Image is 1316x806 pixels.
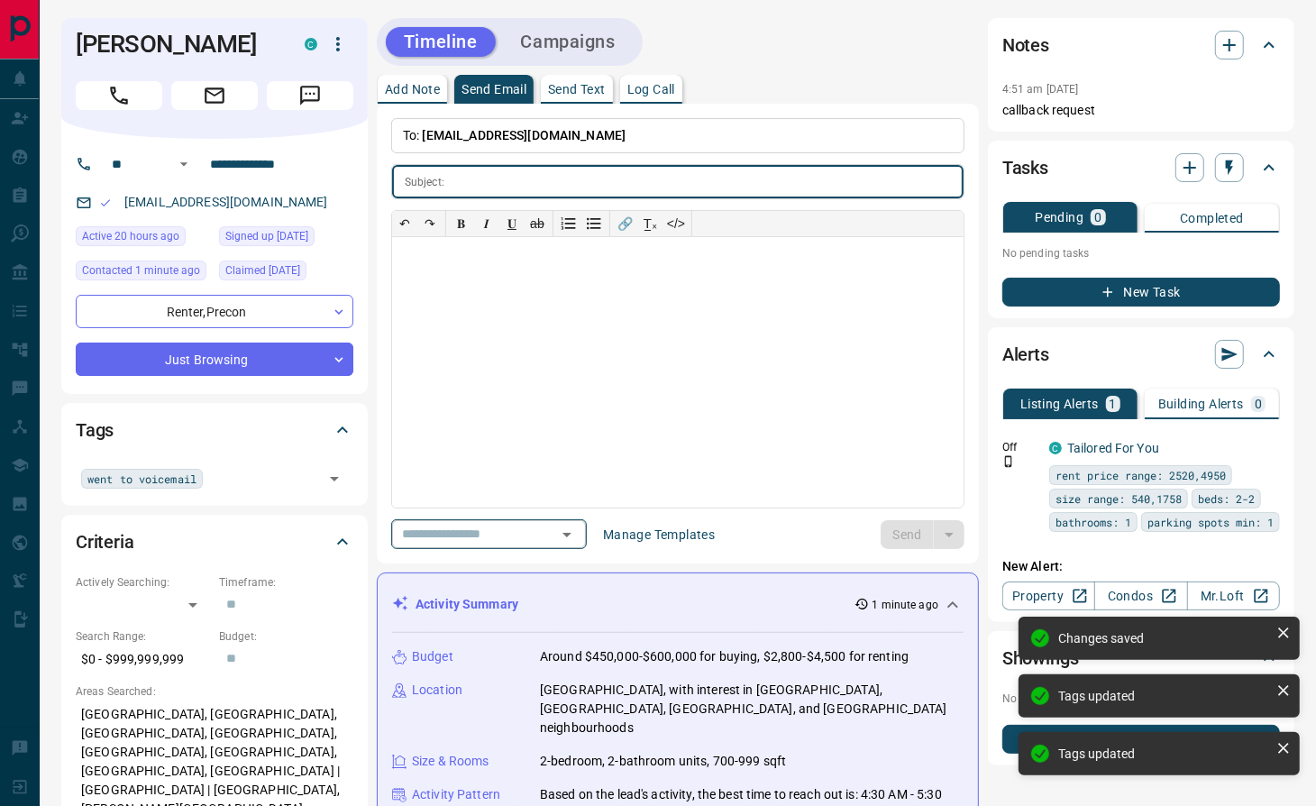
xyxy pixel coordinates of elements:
[82,261,200,279] span: Contacted 1 minute ago
[1147,513,1274,531] span: parking spots min: 1
[1056,466,1226,484] span: rent price range: 2520,4950
[554,522,580,547] button: Open
[305,38,317,50] div: condos.ca
[613,211,638,236] button: 🔗
[462,83,526,96] p: Send Email
[412,681,462,700] p: Location
[1002,153,1048,182] h2: Tasks
[449,211,474,236] button: 𝐁
[548,83,606,96] p: Send Text
[173,153,195,175] button: Open
[225,261,300,279] span: Claimed [DATE]
[1002,644,1079,673] h2: Showings
[1110,398,1117,410] p: 1
[1002,582,1095,610] a: Property
[556,211,581,236] button: Numbered list
[1002,240,1280,267] p: No pending tasks
[76,645,210,674] p: $0 - $999,999,999
[638,211,663,236] button: T̲ₓ
[1058,689,1269,703] div: Tags updated
[474,211,499,236] button: 𝑰
[76,520,353,563] div: Criteria
[76,30,278,59] h1: [PERSON_NAME]
[581,211,607,236] button: Bullet list
[663,211,689,236] button: </>
[1002,557,1280,576] p: New Alert:
[267,81,353,110] span: Message
[392,588,964,621] div: Activity Summary1 minute ago
[1002,340,1049,369] h2: Alerts
[171,81,258,110] span: Email
[1094,211,1101,224] p: 0
[225,227,308,245] span: Signed up [DATE]
[1198,490,1255,508] span: beds: 2-2
[627,83,675,96] p: Log Call
[1094,582,1187,610] a: Condos
[1002,23,1280,67] div: Notes
[76,527,134,556] h2: Criteria
[76,628,210,645] p: Search Range:
[412,647,453,666] p: Budget
[76,683,353,700] p: Areas Searched:
[82,227,179,245] span: Active 20 hours ago
[76,81,162,110] span: Call
[99,197,112,209] svg: Email Valid
[76,226,210,252] div: Mon Oct 13 2025
[1058,631,1269,646] div: Changes saved
[1049,442,1062,454] div: condos.ca
[385,83,440,96] p: Add Note
[391,118,964,153] p: To:
[219,574,353,591] p: Timeframe:
[1002,101,1280,120] p: callback request
[1002,83,1079,96] p: 4:51 am [DATE]
[540,681,964,737] p: [GEOGRAPHIC_DATA], with interest in [GEOGRAPHIC_DATA], [GEOGRAPHIC_DATA], [GEOGRAPHIC_DATA], and ...
[412,752,489,771] p: Size & Rooms
[423,128,626,142] span: [EMAIL_ADDRESS][DOMAIN_NAME]
[386,27,496,57] button: Timeline
[416,595,518,614] p: Activity Summary
[219,261,353,286] div: Sat Apr 02 2022
[1158,398,1244,410] p: Building Alerts
[1187,582,1280,610] a: Mr.Loft
[1056,513,1131,531] span: bathrooms: 1
[499,211,525,236] button: 𝐔
[76,574,210,591] p: Actively Searching:
[76,416,114,444] h2: Tags
[1002,637,1280,680] div: Showings
[507,216,516,231] span: 𝐔
[412,785,500,804] p: Activity Pattern
[1002,455,1015,468] svg: Push Notification Only
[322,466,347,491] button: Open
[219,226,353,252] div: Mon Jan 13 2020
[1180,212,1244,224] p: Completed
[1002,439,1038,455] p: Off
[1035,211,1083,224] p: Pending
[392,211,417,236] button: ↶
[76,261,210,286] div: Tue Oct 14 2025
[1067,441,1159,455] a: Tailored For You
[76,343,353,376] div: Just Browsing
[540,647,909,666] p: Around $450,000-$600,000 for buying, $2,800-$4,500 for renting
[881,520,964,549] div: split button
[1058,746,1269,761] div: Tags updated
[530,216,544,231] s: ab
[417,211,443,236] button: ↷
[1255,398,1262,410] p: 0
[525,211,550,236] button: ab
[1002,278,1280,307] button: New Task
[503,27,634,57] button: Campaigns
[219,628,353,645] p: Budget:
[76,295,353,328] div: Renter , Precon
[124,195,328,209] a: [EMAIL_ADDRESS][DOMAIN_NAME]
[87,470,196,488] span: went to voicemail
[1002,691,1280,707] p: No showings booked
[76,408,353,452] div: Tags
[1056,490,1182,508] span: size range: 540,1758
[592,520,726,549] button: Manage Templates
[1002,333,1280,376] div: Alerts
[1002,725,1280,754] button: New Showing
[540,752,786,771] p: 2-bedroom, 2-bathroom units, 700-999 sqft
[1002,31,1049,60] h2: Notes
[1020,398,1099,410] p: Listing Alerts
[405,174,444,190] p: Subject:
